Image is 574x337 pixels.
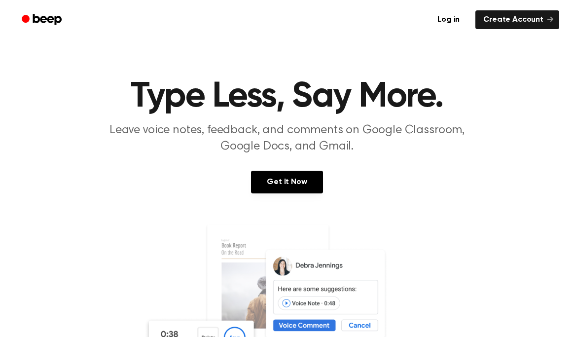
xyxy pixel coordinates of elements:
a: Create Account [475,10,559,29]
a: Get It Now [251,171,323,193]
a: Beep [15,10,71,30]
p: Leave voice notes, feedback, and comments on Google Classroom, Google Docs, and Gmail. [98,122,476,155]
h1: Type Less, Say More. [35,79,539,114]
a: Log in [428,8,469,31]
